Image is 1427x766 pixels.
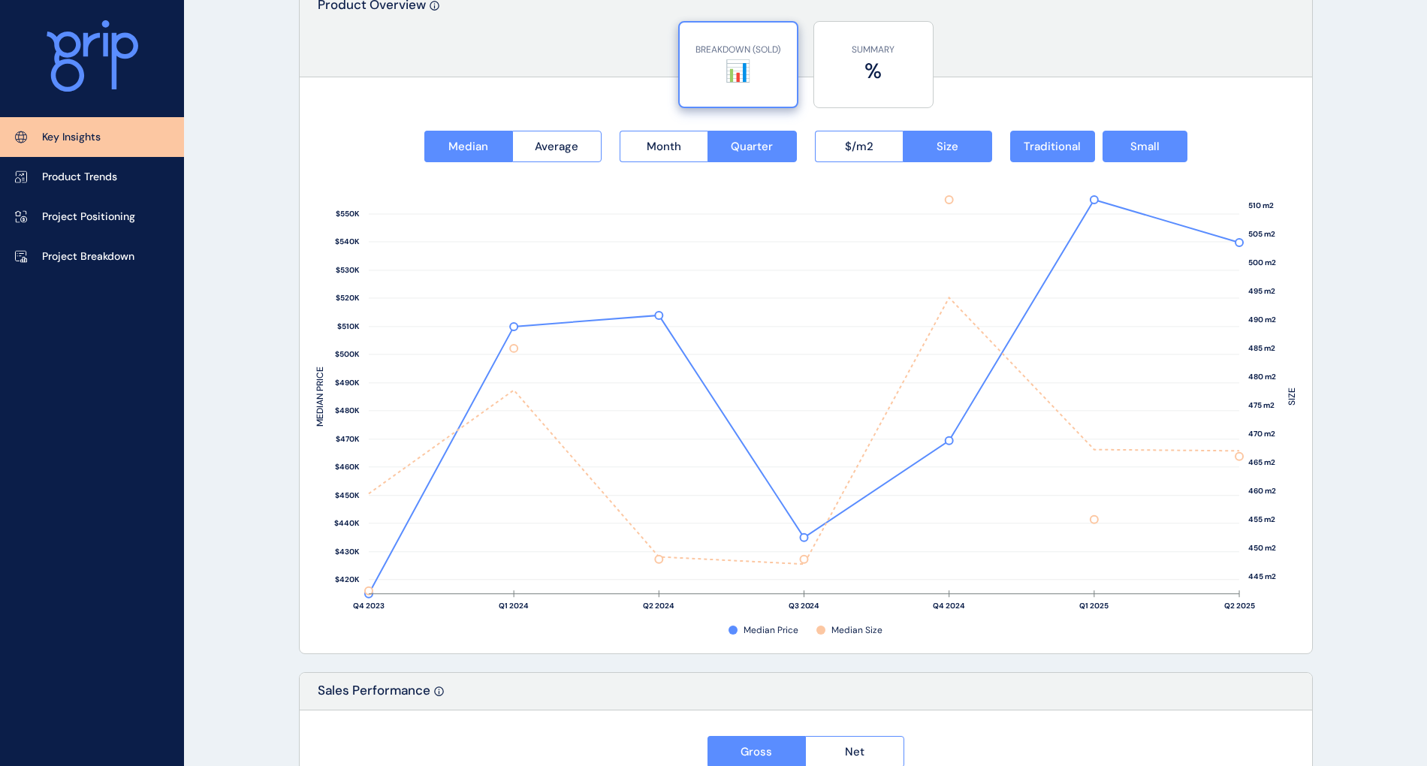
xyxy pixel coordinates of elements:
[1248,230,1275,240] text: 505 m2
[1248,458,1275,468] text: 465 m2
[1248,258,1276,268] text: 500 m2
[1286,388,1298,406] text: SIZE
[512,131,602,162] button: Average
[1248,287,1275,297] text: 495 m2
[1248,344,1275,354] text: 485 m2
[1103,131,1187,162] button: Small
[1248,372,1276,382] text: 480 m2
[448,139,488,154] span: Median
[535,139,578,154] span: Average
[424,131,513,162] button: Median
[815,131,904,162] button: $/m2
[1248,544,1276,553] text: 450 m2
[1024,139,1081,154] span: Traditional
[1248,515,1275,525] text: 455 m2
[1248,201,1274,211] text: 510 m2
[1130,139,1160,154] span: Small
[744,624,798,637] span: Median Price
[1248,315,1276,325] text: 490 m2
[620,131,708,162] button: Month
[1010,131,1095,162] button: Traditional
[741,744,772,759] span: Gross
[42,210,135,225] p: Project Positioning
[1248,487,1276,496] text: 460 m2
[647,139,681,154] span: Month
[707,131,797,162] button: Quarter
[42,249,134,264] p: Project Breakdown
[731,139,773,154] span: Quarter
[1248,430,1275,439] text: 470 m2
[42,170,117,185] p: Product Trends
[318,682,430,710] p: Sales Performance
[845,744,864,759] span: Net
[1248,401,1275,411] text: 475 m2
[822,44,925,56] p: SUMMARY
[1248,572,1276,582] text: 445 m2
[845,139,873,154] span: $/m2
[42,130,101,145] p: Key Insights
[687,44,789,56] p: BREAKDOWN (SOLD)
[937,139,958,154] span: Size
[903,131,992,162] button: Size
[687,56,789,86] label: 📊
[822,56,925,86] label: %
[831,624,882,637] span: Median Size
